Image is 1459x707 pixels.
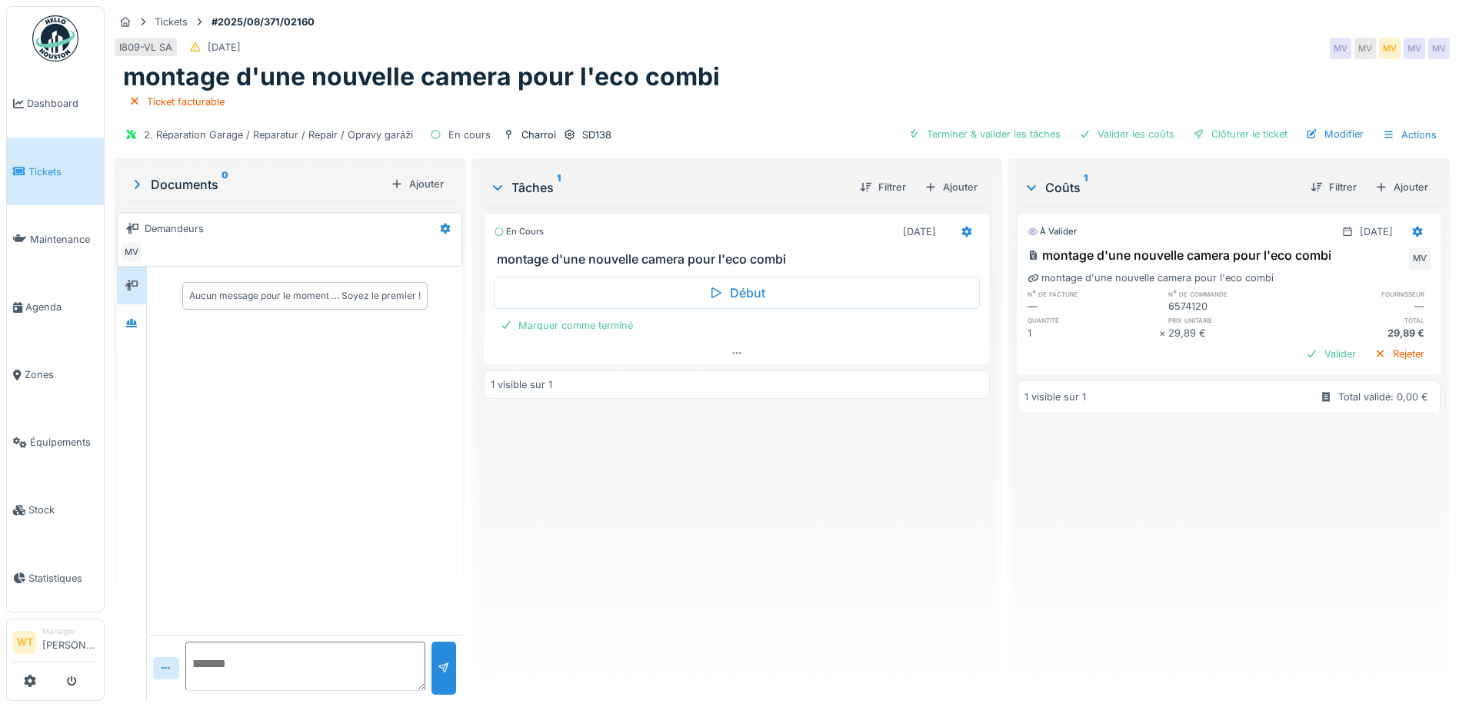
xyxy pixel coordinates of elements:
div: [DATE] [208,40,241,55]
div: 29,89 € [1300,326,1431,340]
a: Équipements [7,409,104,476]
div: 1 visible sur 1 [1024,390,1086,404]
span: Maintenance [30,232,98,247]
div: Actions [1376,124,1444,146]
div: En cours [448,128,491,142]
div: MV [1330,38,1351,59]
div: I809-VL SA [119,40,172,55]
h6: n° de facture [1028,289,1158,299]
strong: #2025/08/371/02160 [205,15,321,29]
div: Début [494,277,980,309]
h6: quantité [1028,315,1158,325]
div: Filtrer [854,177,912,197]
div: MV [1409,248,1431,270]
span: Stock [28,503,98,517]
div: Valider [1300,344,1362,364]
li: WT [13,631,36,654]
li: [PERSON_NAME] [42,626,98,659]
div: Modifier [1300,124,1370,144]
h3: montage d'une nouvelle camera pour l'eco combi [497,252,983,267]
sup: 1 [1084,178,1088,197]
a: Tickets [7,138,104,205]
div: MV [1428,38,1450,59]
div: montage d'une nouvelle camera pour l'eco combi [1028,271,1274,285]
div: Demandeurs [145,221,204,236]
div: Ajouter [918,177,984,197]
h6: prix unitaire [1168,315,1299,325]
sup: 1 [557,178,561,197]
a: Dashboard [7,70,104,138]
div: Manager [42,626,98,637]
div: Aucun message pour le moment … Soyez le premier ! [189,289,421,303]
div: [DATE] [1360,224,1393,239]
div: 1 visible sur 1 [491,377,552,392]
span: Équipements [30,435,98,450]
div: 1 [1028,326,1158,340]
div: MV [1404,38,1425,59]
div: Ajouter [1369,177,1434,197]
div: Ticket facturable [147,95,225,109]
div: Marquer comme terminé [494,315,639,336]
div: Tâches [490,178,848,197]
div: Rejeter [1368,344,1431,364]
div: Documents [129,175,385,194]
div: MV [1379,38,1401,59]
span: Statistiques [28,571,98,586]
div: MV [1354,38,1376,59]
div: Ajouter [385,174,450,194]
div: Coûts [1024,178,1298,197]
div: Terminer & valider les tâches [902,124,1067,144]
img: Badge_color-CXgf-gQk.svg [32,15,78,61]
div: SD138 [582,128,611,142]
div: 2. Réparation Garage / Reparatur / Repair / Opravy garáží [144,128,413,142]
div: montage d'une nouvelle camera pour l'eco combi [1028,246,1331,264]
div: Valider les coûts [1073,124,1181,144]
span: Tickets [28,164,98,179]
div: MV [121,241,142,263]
div: 6574120 [1168,299,1299,314]
div: [DATE] [903,224,936,239]
div: Filtrer [1304,177,1363,197]
h6: n° de commande [1168,289,1299,299]
a: Agenda [7,273,104,340]
div: Tickets [155,15,188,29]
sup: 0 [222,175,228,194]
h6: total [1300,315,1431,325]
a: Zones [7,341,104,409]
div: Total validé: 0,00 € [1338,390,1428,404]
a: Maintenance [7,205,104,273]
div: 29,89 € [1168,326,1299,340]
a: Stock [7,476,104,544]
span: Agenda [25,300,98,314]
span: Dashboard [27,96,98,111]
div: — [1300,299,1431,314]
div: À valider [1028,225,1077,238]
h6: fournisseur [1300,289,1431,299]
div: Charroi [521,128,556,142]
span: Zones [25,367,98,382]
div: × [1159,326,1169,340]
div: Clôturer le ticket [1187,124,1294,144]
div: — [1028,299,1158,314]
div: En cours [494,225,544,238]
a: WT Manager[PERSON_NAME] [13,626,98,662]
h1: montage d'une nouvelle camera pour l'eco combi [123,62,720,91]
a: Statistiques [7,544,104,612]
